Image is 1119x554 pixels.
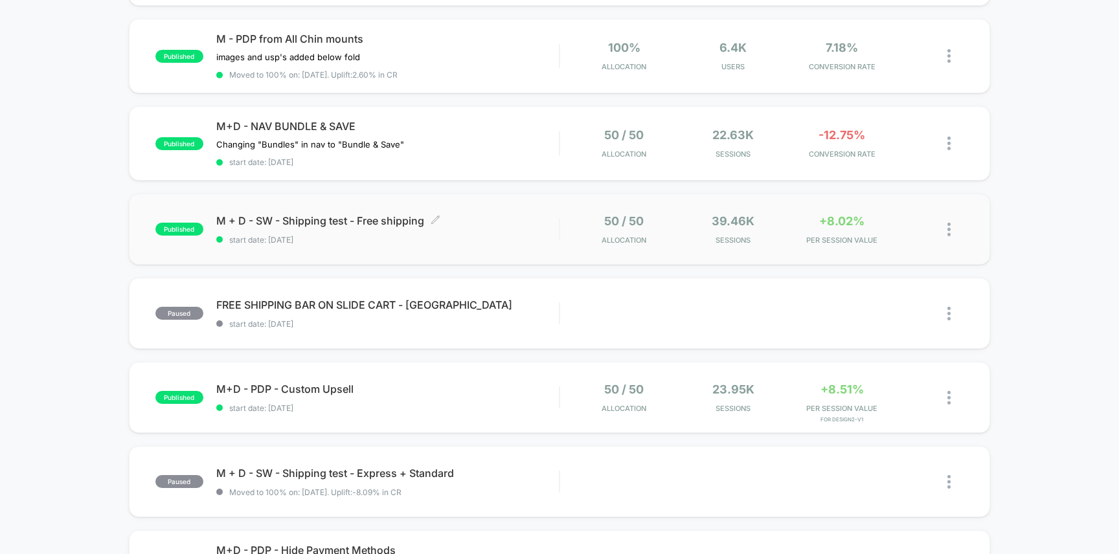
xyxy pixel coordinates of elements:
span: start date: [DATE] [216,403,559,413]
span: 50 / 50 [604,214,644,228]
img: close [947,391,951,404]
span: start date: [DATE] [216,319,559,329]
span: Changing "Bundles" in nav to "Bundle & Save" [216,139,404,150]
span: Moved to 100% on: [DATE] . Uplift: -8.09% in CR [229,487,401,497]
img: close [947,49,951,63]
span: Allocation [602,236,646,245]
span: M + D - SW - Shipping test - Free shipping [216,214,559,227]
span: M - PDP from All Chin mounts [216,32,559,45]
span: Sessions [682,404,784,413]
span: Users [682,62,784,71]
span: FREE SHIPPING BAR ON SLIDE CART - [GEOGRAPHIC_DATA] [216,298,559,311]
span: -12.75% [819,128,865,142]
span: Allocation [602,404,646,413]
span: Allocation [602,150,646,159]
span: Allocation [602,62,646,71]
span: Sessions [682,150,784,159]
span: 7.18% [826,41,858,54]
span: start date: [DATE] [216,157,559,167]
span: paused [155,307,203,320]
img: close [947,137,951,150]
span: PER SESSION VALUE [791,404,893,413]
span: CONVERSION RATE [791,150,893,159]
span: published [155,137,203,150]
span: 22.63k [712,128,754,142]
span: start date: [DATE] [216,235,559,245]
span: paused [155,475,203,488]
span: published [155,391,203,404]
span: for Design2-V1 [791,416,893,423]
span: +8.02% [819,214,865,228]
img: close [947,307,951,320]
span: PER SESSION VALUE [791,236,893,245]
span: images and usp's added below fold [216,52,360,62]
span: 6.4k [719,41,747,54]
span: M+D - PDP - Custom Upsell [216,382,559,395]
span: 100% [608,41,640,54]
span: Sessions [682,236,784,245]
span: Moved to 100% on: [DATE] . Uplift: 2.60% in CR [229,70,398,80]
span: M+D - NAV BUNDLE & SAVE [216,120,559,133]
span: +8.51% [820,382,864,396]
span: M + D - SW - Shipping test - Express + Standard [216,467,559,480]
span: CONVERSION RATE [791,62,893,71]
span: published [155,223,203,236]
img: close [947,223,951,236]
span: 50 / 50 [604,382,644,396]
span: published [155,50,203,63]
span: 23.95k [712,382,754,396]
img: close [947,475,951,489]
span: 50 / 50 [604,128,644,142]
span: 39.46k [712,214,754,228]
